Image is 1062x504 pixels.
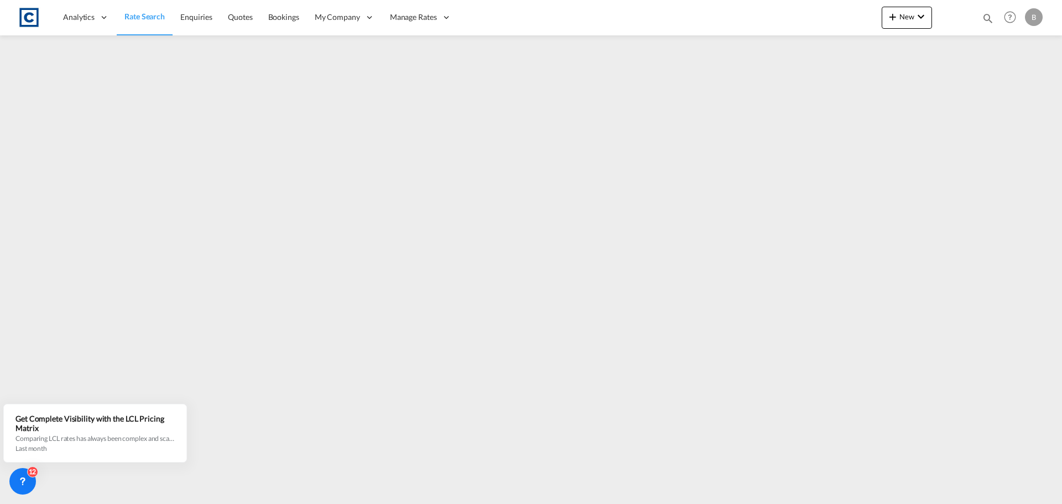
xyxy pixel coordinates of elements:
md-icon: icon-plus 400-fg [886,10,899,23]
div: icon-magnify [982,12,994,29]
md-icon: icon-chevron-down [914,10,928,23]
div: Help [1001,8,1025,28]
span: Enquiries [180,12,212,22]
span: Bookings [268,12,299,22]
span: Rate Search [124,12,165,21]
span: My Company [315,12,360,23]
span: Help [1001,8,1019,27]
span: New [886,12,928,21]
span: Analytics [63,12,95,23]
md-icon: icon-magnify [982,12,994,24]
span: Manage Rates [390,12,437,23]
img: 1fdb9190129311efbfaf67cbb4249bed.jpeg [17,5,41,30]
button: icon-plus 400-fgNewicon-chevron-down [882,7,932,29]
div: B [1025,8,1043,26]
span: Quotes [228,12,252,22]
